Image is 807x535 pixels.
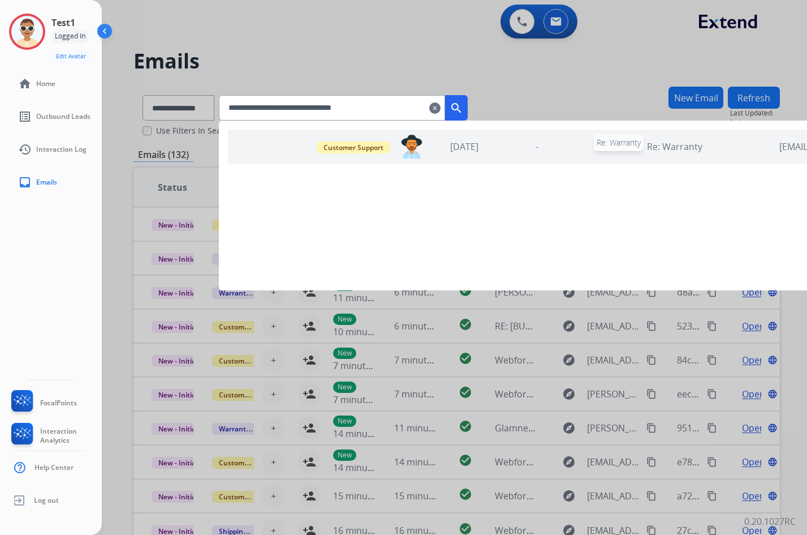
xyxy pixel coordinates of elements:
button: Edit Avatar [51,50,90,63]
span: Help Center [34,463,74,472]
img: avatar [11,16,43,48]
span: Customer Support [317,142,390,153]
mat-icon: home [18,77,32,91]
mat-icon: list_alt [18,110,32,123]
a: Interaction Analytics [9,423,102,449]
mat-icon: clear [429,101,441,115]
span: [DATE] [450,140,478,153]
mat-icon: history [18,143,32,156]
span: Interaction Analytics [40,427,102,445]
span: Home [36,79,55,88]
img: agent-avatar [400,135,424,159]
a: FocalPoints [9,390,77,416]
span: FocalPoints [40,399,77,408]
h3: Test1 [51,16,75,29]
span: Emails [36,178,57,187]
span: Re: Warranty [647,140,702,153]
span: Log out [34,496,59,505]
span: - [536,140,538,153]
p: 0.20.1027RC [744,515,796,528]
mat-icon: search [450,101,463,115]
span: Re: Warranty [594,134,644,151]
span: Outbound Leads [36,112,90,121]
span: Interaction Log [36,145,87,154]
mat-icon: inbox [18,176,32,189]
div: Logged In [51,29,89,43]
